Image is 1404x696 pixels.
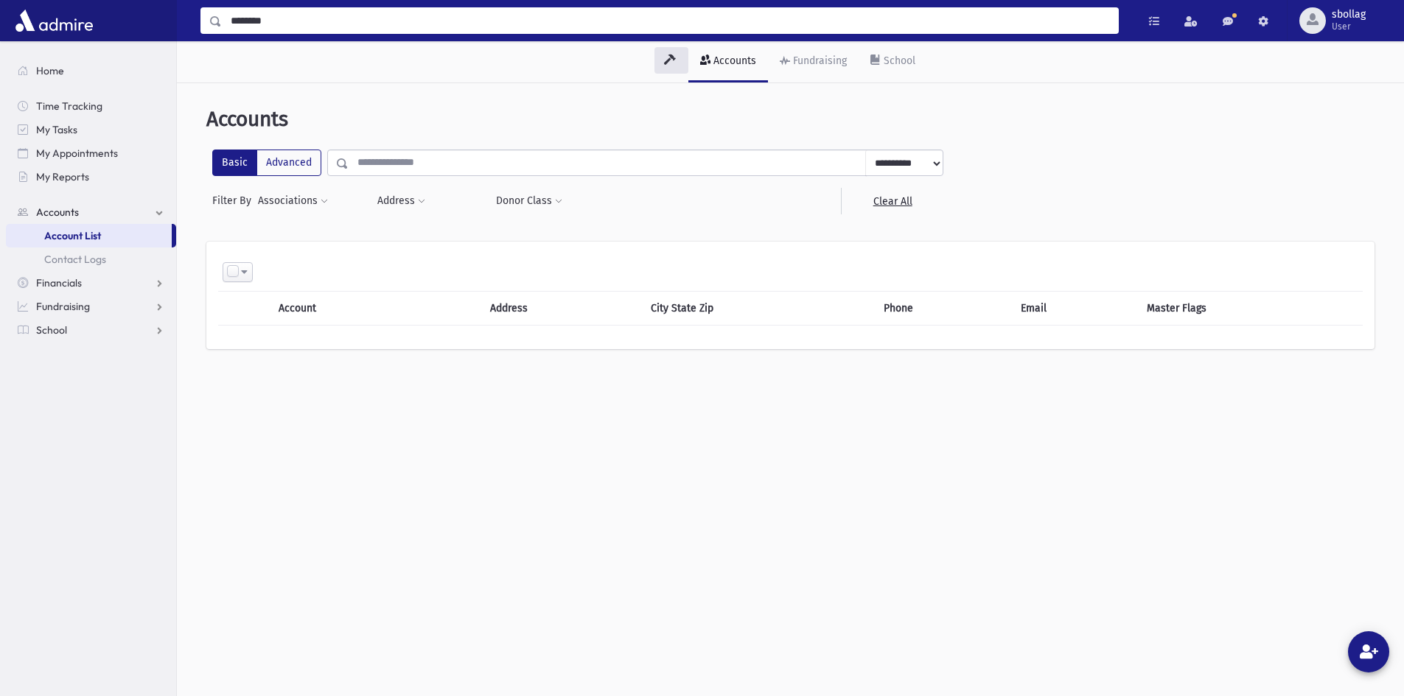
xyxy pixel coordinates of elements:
[212,150,321,176] div: FilterModes
[481,292,642,326] th: Address
[495,188,563,214] button: Donor Class
[36,300,90,313] span: Fundraising
[6,295,176,318] a: Fundraising
[1332,21,1366,32] span: User
[6,59,176,82] a: Home
[270,292,430,326] th: Account
[859,41,927,82] a: School
[44,229,101,242] span: Account List
[6,165,176,189] a: My Reports
[36,323,67,337] span: School
[36,99,102,113] span: Time Tracking
[6,200,176,224] a: Accounts
[6,224,172,247] a: Account List
[768,41,859,82] a: Fundraising
[44,253,106,266] span: Contact Logs
[6,247,176,271] a: Contact Logs
[642,292,875,326] th: City State Zip
[6,94,176,118] a: Time Tracking
[12,6,97,35] img: AdmirePro
[222,7,1118,34] input: Search
[36,170,89,183] span: My Reports
[36,205,79,219] span: Accounts
[881,55,915,67] div: School
[36,147,118,160] span: My Appointments
[875,292,1012,326] th: Phone
[6,141,176,165] a: My Appointments
[36,123,77,136] span: My Tasks
[6,318,176,342] a: School
[212,150,257,176] label: Basic
[841,188,943,214] a: Clear All
[710,55,756,67] div: Accounts
[6,271,176,295] a: Financials
[6,118,176,141] a: My Tasks
[36,64,64,77] span: Home
[257,188,329,214] button: Associations
[377,188,426,214] button: Address
[1138,292,1363,326] th: Master Flags
[1332,9,1366,21] span: sbollag
[206,107,288,131] span: Accounts
[256,150,321,176] label: Advanced
[212,193,257,208] span: Filter By
[36,276,82,289] span: Financials
[790,55,847,67] div: Fundraising
[688,41,768,82] a: Accounts
[1012,292,1138,326] th: Email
